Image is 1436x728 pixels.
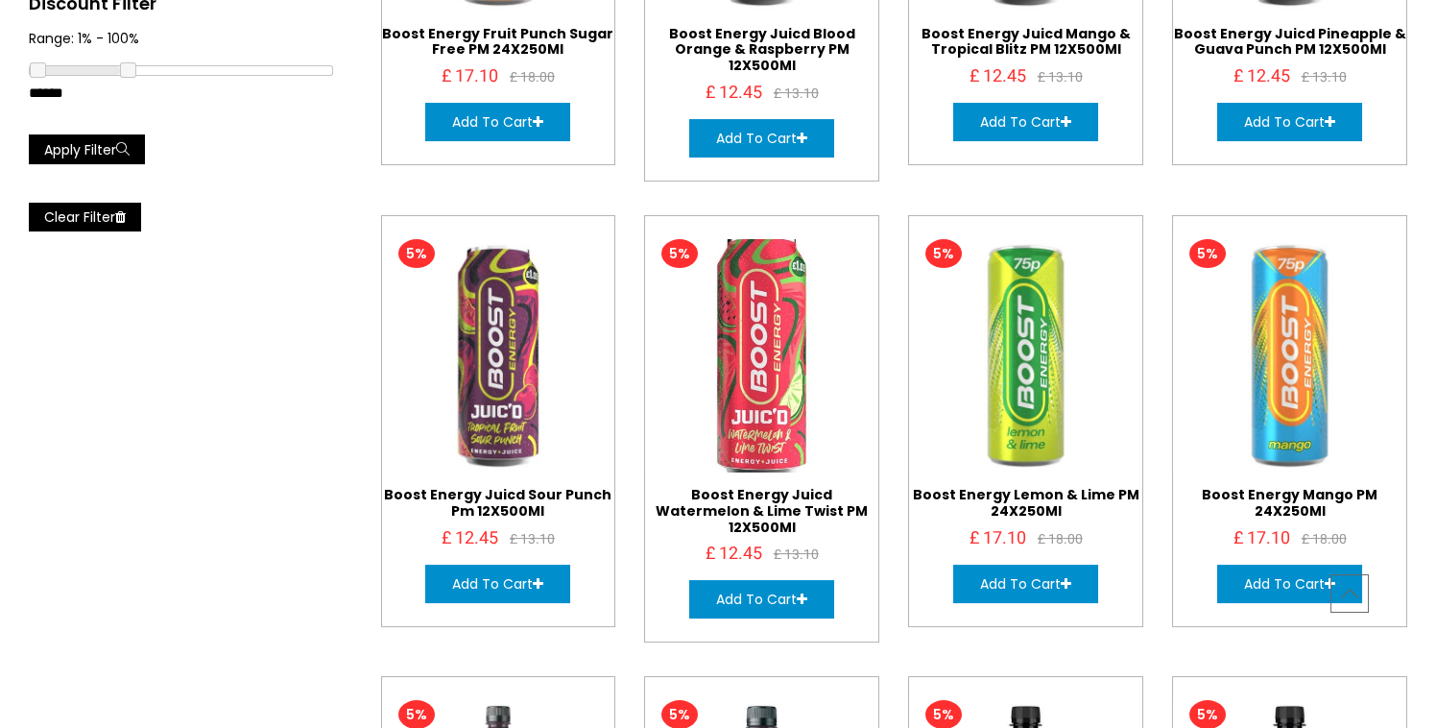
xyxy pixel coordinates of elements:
button: Apply Filter [29,134,145,164]
button: Add To Cart [425,103,570,141]
button: Add To Cart [425,565,570,603]
span: £ 12.45 [1233,65,1290,88]
span: £ 13.10 [1038,66,1083,89]
a: Boost Energy Fruit Punch Sugar Free PM 24X250Ml [382,24,613,60]
span: £ 13.10 [774,83,819,106]
span: £ 12.45 [706,82,762,105]
button: Add To Cart [689,580,834,619]
span: £ 12.45 [442,527,498,550]
img: Boost_Energy_Mango_PM_75p_24x250ml_Case_of_24.jpeg [1173,239,1406,473]
span: £ 12.45 [706,543,762,566]
span: £ 17.10 [1233,527,1290,550]
a: Boost Energy Juicd Blood Orange & Raspberry PM 12X500Ml [669,24,855,76]
span: £ 18.00 [510,66,555,89]
a: Boost Energy Juicd Pineapple & Guava Punch PM 12X500Ml [1174,24,1406,60]
span: Range: 1% - 100% [29,27,333,50]
span: 5% [1189,239,1226,268]
button: Add To Cart [953,565,1098,603]
a: Boost Energy Juicd Watermelon & Lime Twist PM 12X500Ml [656,485,868,537]
a: Boost Energy Mango PM 24X250Ml [1202,485,1377,521]
span: £ 17.10 [442,65,498,88]
span: £ 13.10 [774,544,819,567]
button: Add To Cart [1217,103,1362,141]
button: Add To Cart [953,103,1098,141]
span: 5% [925,239,962,268]
button: Add To Cart [1217,565,1362,603]
a: Boost Energy Lemon & Lime PM 24X250Ml [913,485,1139,521]
img: Boost_Energy_Juicd_Watermelon_&_Lime_Twist_PM1.09_12x500ml_Case_of_12.jpeg [634,228,890,484]
span: £ 18.00 [1038,528,1083,551]
span: £ 18.00 [1302,528,1347,551]
button: Add To Cart [689,119,834,158]
a: Boost Energy Juicd Sour Punch Pm 12X500Ml [384,485,611,521]
span: 5% [661,239,698,268]
button: Clear Filter [29,203,141,231]
img: Boost_Energy_Lemon_&_Lime_PM_75p_24x250ml_Case_of_24.jpeg [909,239,1142,473]
span: £ 12.45 [969,65,1026,88]
span: 5% [398,239,435,268]
span: £ 13.10 [510,528,555,551]
span: £ 17.10 [969,527,1026,550]
a: Boost Energy Juicd Mango & Tropical Blitz PM 12X500Ml [921,24,1131,60]
img: Boost_Energy_Juicd_Sour_Punch_PM1.09_12x500ml_Case_of_12.jpeg [382,239,615,473]
span: £ 13.10 [1302,66,1347,89]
